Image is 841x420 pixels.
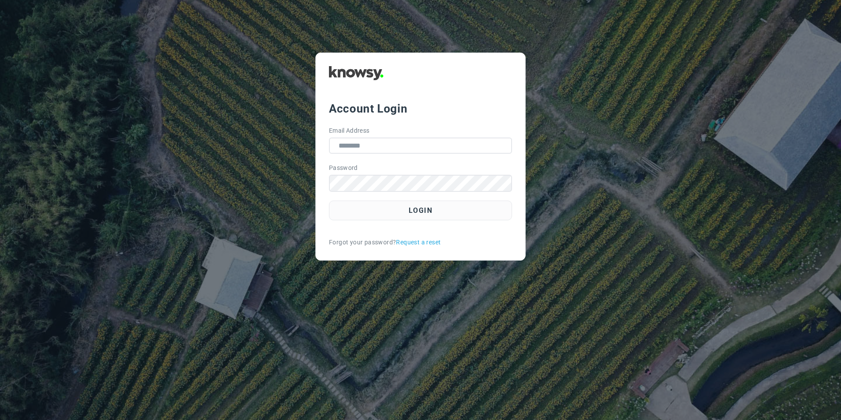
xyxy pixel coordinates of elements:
[396,238,441,247] a: Request a reset
[329,238,512,247] div: Forgot your password?
[329,101,512,116] div: Account Login
[329,126,370,135] label: Email Address
[329,201,512,220] button: Login
[329,163,358,173] label: Password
